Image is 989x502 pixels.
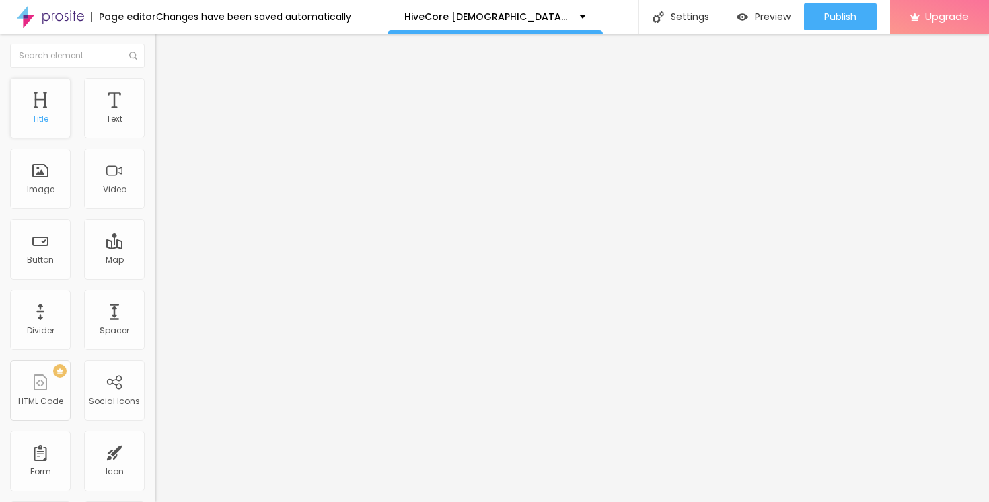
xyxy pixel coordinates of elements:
span: Publish [824,11,856,22]
div: HTML Code [18,396,63,406]
button: Preview [723,3,804,30]
div: Title [32,114,48,124]
img: Icone [653,11,664,23]
div: Icon [106,467,124,476]
div: Social Icons [89,396,140,406]
div: Text [106,114,122,124]
button: Publish [804,3,877,30]
span: Upgrade [925,11,969,22]
div: Spacer [100,326,129,335]
div: Page editor [91,12,156,22]
img: view-1.svg [737,11,748,23]
p: HiveCore [DEMOGRAPHIC_DATA][MEDICAL_DATA] Gummies™ for Men: Boosting Energy, Endurance, and Sexua... [404,12,569,22]
span: Preview [755,11,791,22]
div: Button [27,255,54,265]
img: Icone [129,52,137,60]
div: Map [106,255,124,265]
div: Video [103,185,126,194]
div: Image [27,185,54,194]
div: Form [30,467,51,476]
div: Changes have been saved automatically [156,12,351,22]
iframe: Editor [155,34,989,502]
div: Divider [27,326,54,335]
input: Search element [10,44,145,68]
